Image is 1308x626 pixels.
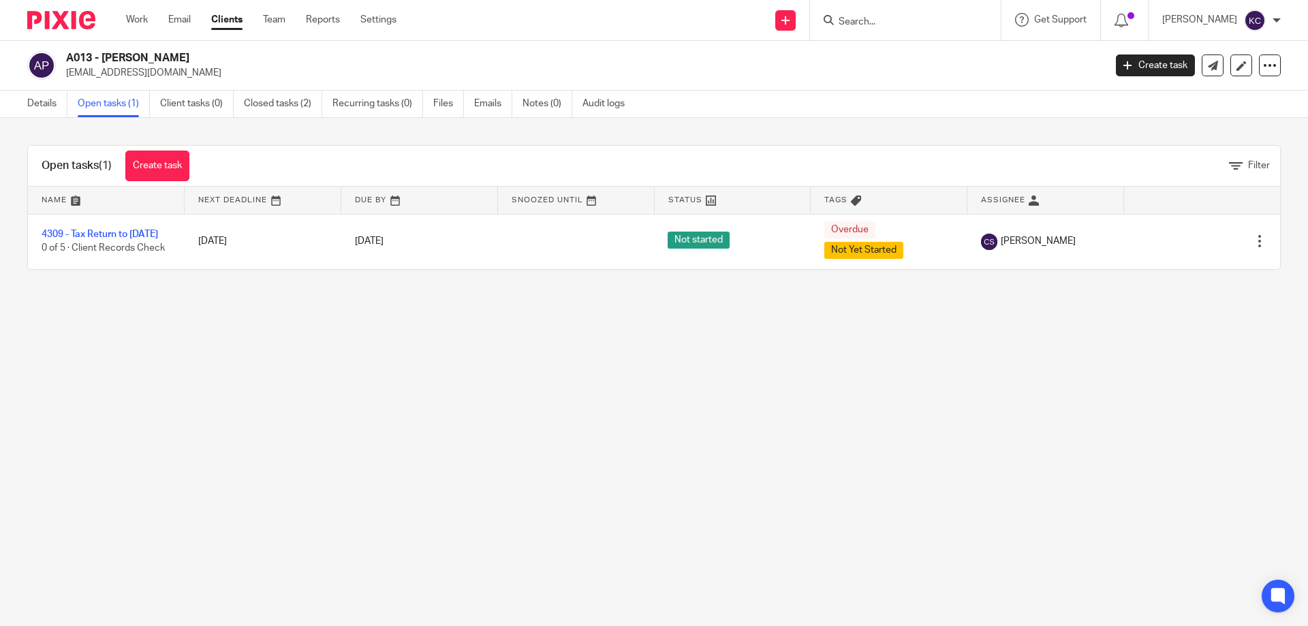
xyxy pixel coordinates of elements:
[126,13,148,27] a: Work
[125,151,189,181] a: Create task
[66,66,1095,80] p: [EMAIL_ADDRESS][DOMAIN_NAME]
[168,13,191,27] a: Email
[244,91,322,117] a: Closed tasks (2)
[1162,13,1237,27] p: [PERSON_NAME]
[824,221,875,238] span: Overdue
[433,91,464,117] a: Files
[360,13,396,27] a: Settings
[668,232,730,249] span: Not started
[27,11,95,29] img: Pixie
[42,159,112,173] h1: Open tasks
[306,13,340,27] a: Reports
[99,160,112,171] span: (1)
[1244,10,1266,31] img: svg%3E
[355,236,384,246] span: [DATE]
[42,230,158,239] a: 4309 - Tax Return to [DATE]
[42,244,165,253] span: 0 of 5 · Client Records Check
[211,13,243,27] a: Clients
[1034,15,1087,25] span: Get Support
[1001,234,1076,248] span: [PERSON_NAME]
[78,91,150,117] a: Open tasks (1)
[27,51,56,80] img: svg%3E
[1248,161,1270,170] span: Filter
[512,196,583,204] span: Snoozed Until
[582,91,635,117] a: Audit logs
[1116,54,1195,76] a: Create task
[981,234,997,250] img: svg%3E
[332,91,423,117] a: Recurring tasks (0)
[668,196,702,204] span: Status
[523,91,572,117] a: Notes (0)
[66,51,890,65] h2: A013 - [PERSON_NAME]
[837,16,960,29] input: Search
[824,196,847,204] span: Tags
[474,91,512,117] a: Emails
[263,13,285,27] a: Team
[824,242,903,259] span: Not Yet Started
[160,91,234,117] a: Client tasks (0)
[27,91,67,117] a: Details
[185,214,341,269] td: [DATE]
